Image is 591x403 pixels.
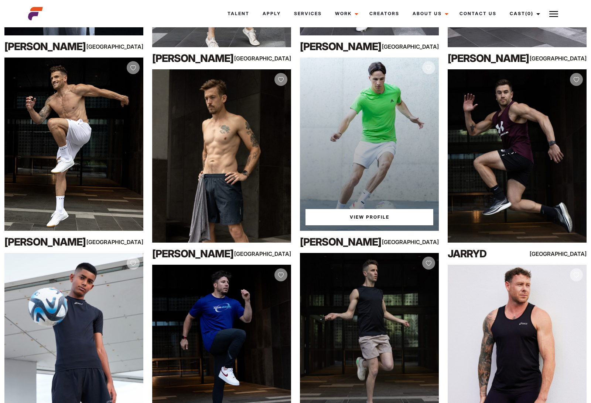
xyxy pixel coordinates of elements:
[549,10,558,18] img: Burger icon
[328,4,363,24] a: Work
[363,4,406,24] a: Creators
[152,246,236,261] div: [PERSON_NAME]
[503,4,544,24] a: Cast(0)
[152,51,236,66] div: [PERSON_NAME]
[525,11,533,16] span: (0)
[300,39,383,54] div: [PERSON_NAME]
[249,54,291,63] div: [GEOGRAPHIC_DATA]
[102,42,143,51] div: [GEOGRAPHIC_DATA]
[102,237,143,247] div: [GEOGRAPHIC_DATA]
[545,249,587,258] div: [GEOGRAPHIC_DATA]
[545,54,587,63] div: [GEOGRAPHIC_DATA]
[397,42,439,51] div: [GEOGRAPHIC_DATA]
[448,51,531,66] div: [PERSON_NAME]
[221,4,256,24] a: Talent
[28,6,43,21] img: cropped-aefm-brand-fav-22-square.png
[256,4,287,24] a: Apply
[397,237,439,247] div: [GEOGRAPHIC_DATA]
[4,39,88,54] div: [PERSON_NAME]
[305,209,433,225] a: View Lewis'sProfile
[300,234,383,249] div: [PERSON_NAME]
[287,4,328,24] a: Services
[453,4,503,24] a: Contact Us
[406,4,453,24] a: About Us
[249,249,291,258] div: [GEOGRAPHIC_DATA]
[4,234,88,249] div: [PERSON_NAME]
[448,246,531,261] div: Jarryd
